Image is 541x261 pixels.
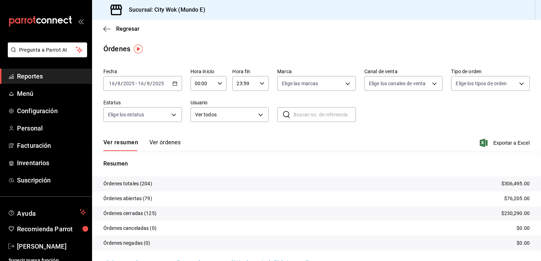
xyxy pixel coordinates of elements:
[149,139,181,151] button: Ver órdenes
[17,123,86,133] span: Personal
[17,158,86,168] span: Inventarios
[138,81,144,86] input: --
[150,81,152,86] span: /
[103,239,150,247] p: Órdenes negadas (0)
[17,208,77,216] span: Ayuda
[294,108,356,122] input: Buscar no. de referencia
[103,69,182,74] label: Fecha
[17,89,86,98] span: Menú
[277,69,356,74] label: Marca
[78,18,84,24] button: open_drawer_menu
[517,225,530,232] p: $0.00
[8,42,87,57] button: Pregunta a Parrot AI
[17,106,86,116] span: Configuración
[195,111,256,118] span: Ver todos
[117,81,121,86] input: --
[456,80,507,87] span: Elige los tipos de orden
[451,69,530,74] label: Tipo de orden
[115,81,117,86] span: /
[144,81,146,86] span: /
[17,224,86,234] span: Recomienda Parrot
[282,80,318,87] span: Elige las marcas
[103,25,139,32] button: Regresar
[103,139,138,151] button: Ver resumen
[103,210,156,217] p: Órdenes cerradas (125)
[504,195,530,202] p: $76,205.00
[190,100,269,105] label: Usuario
[190,69,227,74] label: Hora inicio
[501,180,530,187] p: $306,495.00
[501,210,530,217] p: $230,290.00
[108,111,144,118] span: Elige los estatus
[17,71,86,81] span: Reportes
[103,195,152,202] p: Órdenes abiertas (79)
[103,43,130,54] div: Órdenes
[103,180,152,187] p: Órdenes totales (204)
[103,100,182,105] label: Estatus
[123,81,135,86] input: ----
[17,242,86,251] span: [PERSON_NAME]
[19,46,76,54] span: Pregunta a Parrot AI
[517,239,530,247] p: $0.00
[109,81,115,86] input: --
[481,139,530,147] button: Exportar a Excel
[121,81,123,86] span: /
[123,6,205,14] h3: Sucursal: City Wok (Mundo E)
[232,69,269,74] label: Hora fin
[136,81,137,86] span: -
[369,80,426,87] span: Elige los canales de venta
[134,45,143,53] img: Tooltip marker
[116,25,139,32] span: Regresar
[152,81,164,86] input: ----
[103,159,530,168] p: Resumen
[364,69,443,74] label: Canal de venta
[17,175,86,185] span: Suscripción
[17,141,86,150] span: Facturación
[103,225,156,232] p: Órdenes canceladas (0)
[103,139,181,151] div: navigation tabs
[5,51,87,59] a: Pregunta a Parrot AI
[147,81,150,86] input: --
